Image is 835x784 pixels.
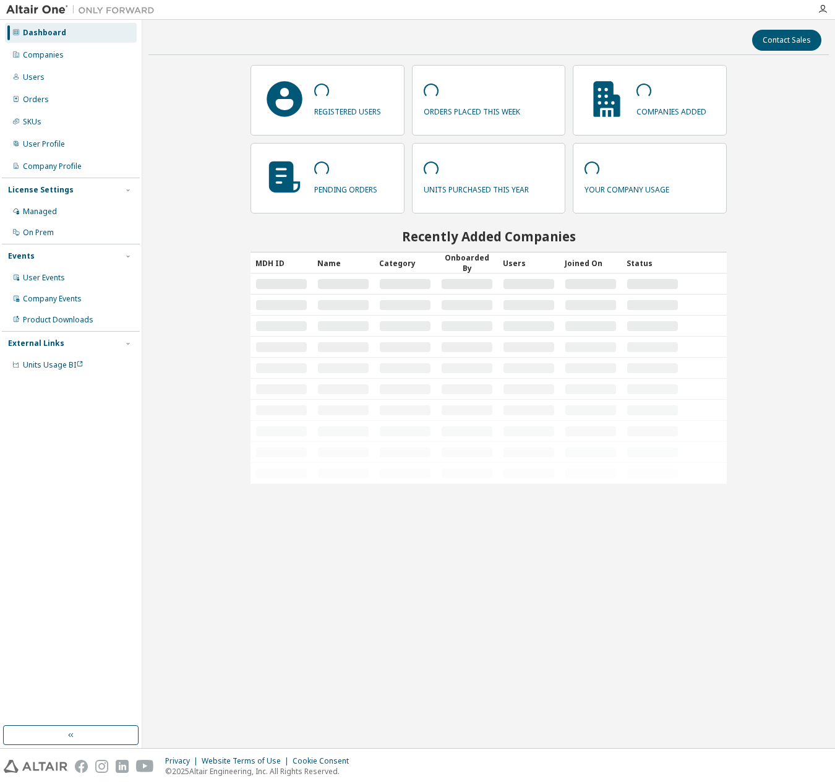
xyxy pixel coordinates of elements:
[165,756,202,766] div: Privacy
[23,139,65,149] div: User Profile
[317,253,369,273] div: Name
[75,760,88,773] img: facebook.svg
[23,360,83,370] span: Units Usage BI
[23,273,65,283] div: User Events
[503,253,555,273] div: Users
[627,253,679,273] div: Status
[202,756,293,766] div: Website Terms of Use
[752,30,821,51] button: Contact Sales
[584,181,669,195] p: your company usage
[314,103,381,117] p: registered users
[23,315,93,325] div: Product Downloads
[441,252,493,274] div: Onboarded By
[23,294,82,304] div: Company Events
[255,253,307,273] div: MDH ID
[116,760,129,773] img: linkedin.svg
[314,181,377,195] p: pending orders
[293,756,356,766] div: Cookie Consent
[23,162,82,171] div: Company Profile
[23,72,45,82] div: Users
[636,103,706,117] p: companies added
[23,207,57,217] div: Managed
[424,181,529,195] p: units purchased this year
[250,228,727,244] h2: Recently Added Companies
[95,760,108,773] img: instagram.svg
[565,253,617,273] div: Joined On
[23,50,64,60] div: Companies
[23,228,54,238] div: On Prem
[8,338,64,348] div: External Links
[379,253,431,273] div: Category
[8,251,35,261] div: Events
[136,760,154,773] img: youtube.svg
[165,766,356,777] p: © 2025 Altair Engineering, Inc. All Rights Reserved.
[8,185,74,195] div: License Settings
[424,103,520,117] p: orders placed this week
[6,4,161,16] img: Altair One
[23,95,49,105] div: Orders
[23,117,41,127] div: SKUs
[4,760,67,773] img: altair_logo.svg
[23,28,66,38] div: Dashboard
